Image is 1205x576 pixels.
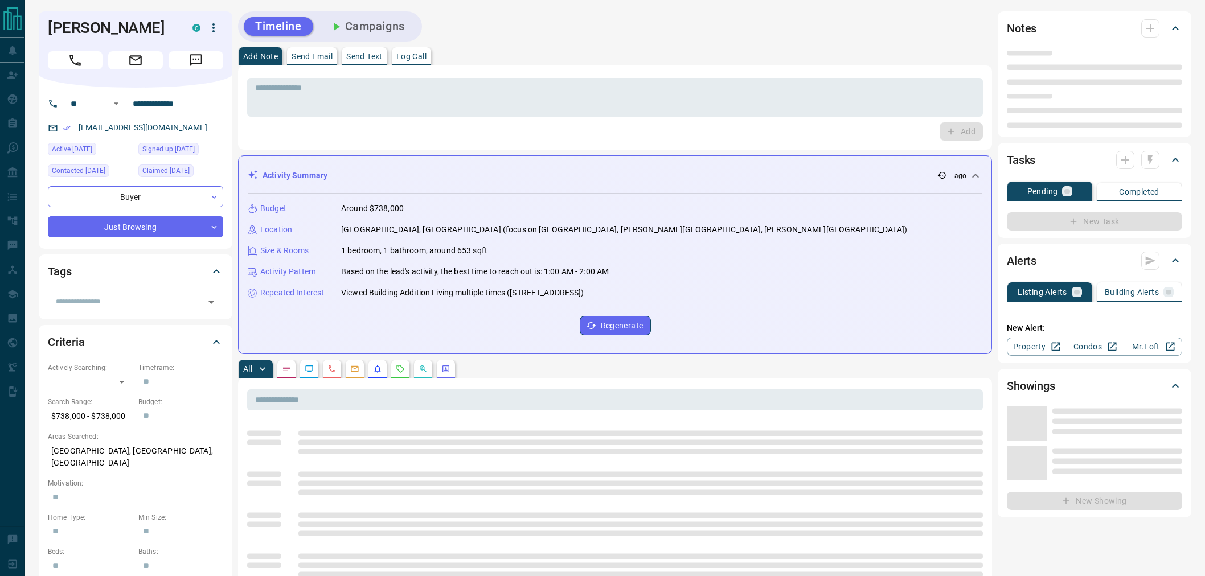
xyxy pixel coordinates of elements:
p: Areas Searched: [48,431,223,442]
div: Notes [1007,15,1182,42]
p: New Alert: [1007,322,1182,334]
p: Budget: [138,397,223,407]
div: Activity Summary-- ago [248,165,982,186]
p: Completed [1119,188,1159,196]
button: Timeline [244,17,313,36]
button: Regenerate [580,316,651,335]
a: Property [1007,338,1065,356]
p: -- ago [949,171,966,181]
svg: Agent Actions [441,364,450,373]
span: Active [DATE] [52,143,92,155]
p: Around $738,000 [341,203,404,215]
h2: Notes [1007,19,1036,38]
svg: Emails [350,364,359,373]
svg: Opportunities [419,364,428,373]
p: Search Range: [48,397,133,407]
h2: Tasks [1007,151,1035,169]
p: Min Size: [138,512,223,522]
div: Tasks [1007,146,1182,174]
div: Fri Oct 10 2025 [48,164,133,180]
h2: Tags [48,262,71,281]
div: Showings [1007,372,1182,400]
h2: Criteria [48,333,85,351]
p: Based on the lead's activity, the best time to reach out is: 1:00 AM - 2:00 AM [341,266,609,278]
p: $738,000 - $738,000 [48,407,133,426]
button: Campaigns [318,17,416,36]
p: Building Alerts [1105,288,1159,296]
svg: Calls [327,364,337,373]
p: Send Text [346,52,383,60]
p: Beds: [48,546,133,557]
p: Location [260,224,292,236]
svg: Lead Browsing Activity [305,364,314,373]
span: Contacted [DATE] [52,165,105,176]
span: Signed up [DATE] [142,143,195,155]
a: [EMAIL_ADDRESS][DOMAIN_NAME] [79,123,207,132]
p: Actively Searching: [48,363,133,373]
p: Home Type: [48,512,133,522]
div: Alerts [1007,247,1182,274]
button: Open [203,294,219,310]
div: Tags [48,258,223,285]
div: condos.ca [192,24,200,32]
p: Log Call [396,52,427,60]
p: All [243,365,252,373]
span: Claimed [DATE] [142,165,190,176]
div: Fri Oct 10 2025 [138,143,223,159]
p: Send Email [292,52,333,60]
p: Timeframe: [138,363,223,373]
p: Pending [1027,187,1058,195]
p: Activity Summary [263,170,327,182]
div: Criteria [48,328,223,356]
p: Size & Rooms [260,245,309,257]
p: Budget [260,203,286,215]
span: Email [108,51,163,69]
p: [GEOGRAPHIC_DATA], [GEOGRAPHIC_DATA] (focus on [GEOGRAPHIC_DATA], [PERSON_NAME][GEOGRAPHIC_DATA],... [341,224,907,236]
p: Add Note [243,52,278,60]
p: Motivation: [48,478,223,488]
p: [GEOGRAPHIC_DATA], [GEOGRAPHIC_DATA], [GEOGRAPHIC_DATA] [48,442,223,472]
svg: Requests [396,364,405,373]
a: Mr.Loft [1124,338,1182,356]
button: Open [109,97,123,110]
svg: Listing Alerts [373,364,382,373]
p: Repeated Interest [260,287,324,299]
h2: Alerts [1007,252,1036,270]
h1: [PERSON_NAME] [48,19,175,37]
span: Call [48,51,103,69]
p: Listing Alerts [1018,288,1067,296]
span: Message [169,51,223,69]
svg: Notes [282,364,291,373]
p: Baths: [138,546,223,557]
svg: Email Verified [63,124,71,132]
div: Buyer [48,186,223,207]
a: Condos [1065,338,1124,356]
h2: Showings [1007,377,1055,395]
div: Fri Oct 10 2025 [48,143,133,159]
p: Viewed Building Addition Living multiple times ([STREET_ADDRESS]) [341,287,584,299]
div: Fri Oct 10 2025 [138,164,223,180]
div: Just Browsing [48,216,223,237]
p: Activity Pattern [260,266,316,278]
p: 1 bedroom, 1 bathroom, around 653 sqft [341,245,487,257]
